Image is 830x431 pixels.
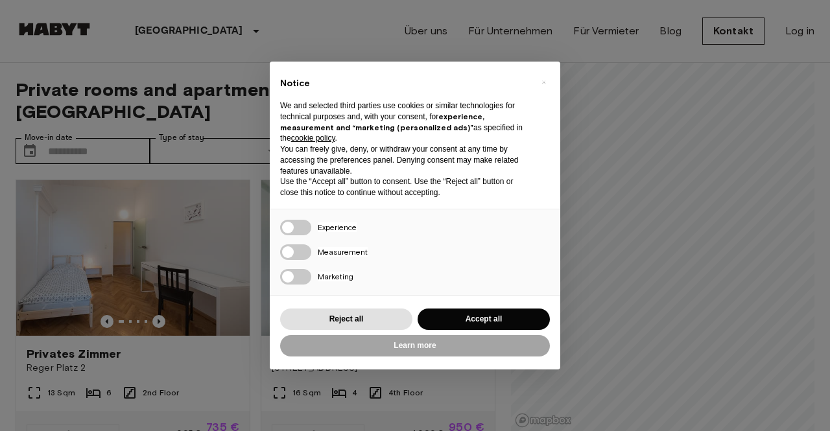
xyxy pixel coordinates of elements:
[280,100,529,144] p: We and selected third parties use cookies or similar technologies for technical purposes and, wit...
[280,335,550,356] button: Learn more
[318,222,357,232] span: Experience
[280,111,484,132] strong: experience, measurement and “marketing (personalized ads)”
[541,75,546,90] span: ×
[533,72,554,93] button: Close this notice
[280,144,529,176] p: You can freely give, deny, or withdraw your consent at any time by accessing the preferences pane...
[318,247,368,257] span: Measurement
[280,176,529,198] p: Use the “Accept all” button to consent. Use the “Reject all” button or close this notice to conti...
[418,309,550,330] button: Accept all
[280,309,412,330] button: Reject all
[280,77,529,90] h2: Notice
[318,272,353,281] span: Marketing
[291,134,335,143] a: cookie policy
